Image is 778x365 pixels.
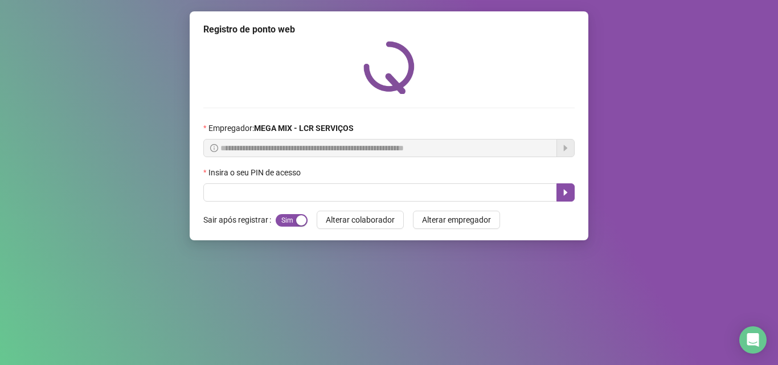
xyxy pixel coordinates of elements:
[326,214,395,226] span: Alterar colaborador
[203,211,276,229] label: Sair após registrar
[317,211,404,229] button: Alterar colaborador
[208,122,354,134] span: Empregador :
[210,144,218,152] span: info-circle
[413,211,500,229] button: Alterar empregador
[254,124,354,133] strong: MEGA MIX - LCR SERVIÇOS
[739,326,767,354] div: Open Intercom Messenger
[203,23,575,36] div: Registro de ponto web
[363,41,415,94] img: QRPoint
[561,188,570,197] span: caret-right
[203,166,308,179] label: Insira o seu PIN de acesso
[422,214,491,226] span: Alterar empregador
